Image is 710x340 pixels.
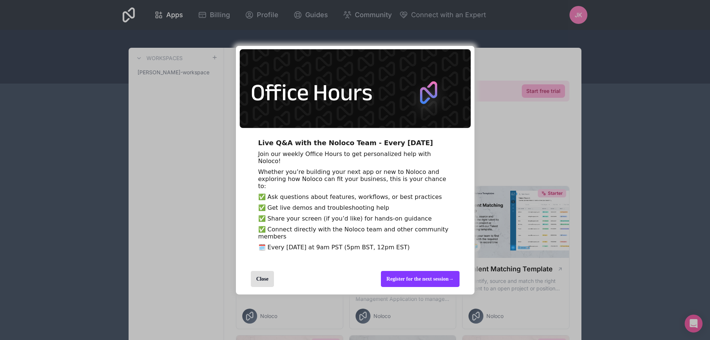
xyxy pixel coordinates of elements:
span: ✅ Share your screen (if you’d like) for hands-on guidance [258,215,432,222]
div: Close [251,271,274,287]
span: Whether you’re building your next app or new to Noloco and exploring how Noloco can fit your busi... [258,168,446,190]
span: Join our weekly Office Hours to get personalized help with Noloco! [258,150,431,165]
span: 🗓️ Every [DATE] at 9am PST (5pm BST, 12pm EST) [258,244,410,251]
img: 5446233340985343.png [240,49,471,128]
span: Live Q&A with the Noloco Team - Every [DATE] [258,139,433,147]
span: ✅ Ask questions about features, workflows, or best practices [258,193,442,200]
div: Register for the next session → [381,271,460,287]
span: ✅ Connect directly with the Noloco team and other community members [258,226,449,240]
div: entering modal [236,46,474,294]
span: ✅ Get live demos and troubleshooting help [258,204,389,211]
